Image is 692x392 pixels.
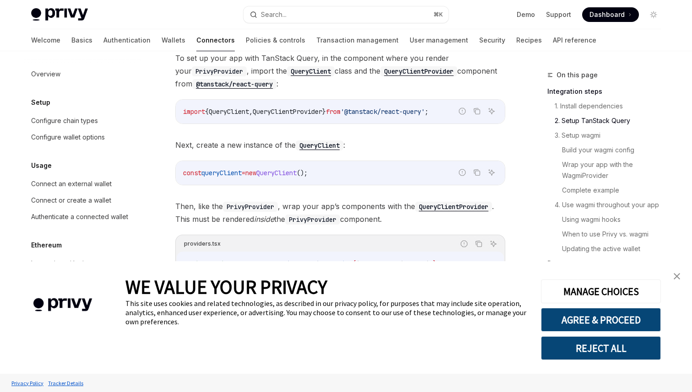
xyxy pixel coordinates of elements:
[486,166,497,178] button: Ask AI
[246,29,305,51] a: Policies & controls
[562,143,668,157] a: Build your wagmi config
[253,107,322,116] span: QueryClientProvider
[24,176,141,192] a: Connect an external wallet
[562,242,668,256] a: Updating the active wallet
[192,79,276,88] a: @tanstack/react-query
[245,169,256,177] span: new
[31,132,105,143] div: Configure wallet options
[415,202,492,211] a: QueryClientProvider
[242,169,245,177] span: =
[297,169,308,177] span: ();
[341,107,425,116] span: '@tanstack/react-query'
[254,259,257,268] span: =
[486,105,497,117] button: Ask AI
[646,7,661,22] button: Toggle dark mode
[175,200,505,226] span: Then, like the , wrap your app’s components with the . This must be rendered the component.
[31,211,128,222] div: Authenticate a connected wallet
[257,259,327,268] span: "your-privy-app-id"
[287,66,335,75] a: QueryClient
[249,107,253,116] span: ,
[415,202,492,212] code: QueryClientProvider
[24,113,141,129] a: Configure chain types
[223,202,278,212] code: PrivyProvider
[562,183,668,198] a: Complete example
[433,11,443,18] span: ⌘ K
[555,128,668,143] a: 3. Setup wagmi
[322,107,326,116] span: }
[24,209,141,225] a: Authenticate a connected wallet
[674,273,680,279] img: close banner
[316,29,399,51] a: Transaction management
[31,29,60,51] a: Welcome
[183,169,201,177] span: const
[456,105,468,117] button: Report incorrect code
[547,84,668,99] a: Integration steps
[14,285,112,325] img: company logo
[184,238,221,250] div: providers.tsx
[125,299,527,326] div: This site uses cookies and related technologies, as described in our privacy policy, for purposes...
[296,140,343,150] a: QueryClient
[31,258,93,269] div: Integrating with viem
[425,107,428,116] span: ;
[261,9,287,20] div: Search...
[517,10,535,19] a: Demo
[589,10,625,19] span: Dashboard
[471,166,483,178] button: Copy the contents from the code block
[553,29,596,51] a: API reference
[235,259,254,268] span: appId
[562,157,668,183] a: Wrap your app with the WagmiProvider
[668,267,686,285] a: close banner
[196,29,235,51] a: Connectors
[31,115,98,126] div: Configure chain types
[31,178,112,189] div: Connect an external wallet
[516,29,542,51] a: Recipes
[31,97,50,108] h5: Setup
[541,279,661,303] button: MANAGE CHOICES
[201,169,242,177] span: queryClient
[582,7,639,22] a: Dashboard
[410,29,468,51] a: User management
[326,107,341,116] span: from
[205,107,209,116] span: {
[555,198,668,212] a: 4. Use wagmi throughout your app
[327,259,349,268] span: config
[24,255,141,272] a: Integrating with viem
[349,259,352,268] span: =
[471,105,483,117] button: Copy the contents from the code block
[188,259,235,268] span: PrivyProvider
[184,259,188,268] span: <
[9,375,46,391] a: Privacy Policy
[31,8,88,21] img: light logo
[541,336,661,360] button: REJECT ALL
[356,259,433,268] span: insertYourPrivyConfig
[541,308,661,332] button: AGREE & PROCEED
[24,192,141,209] a: Connect or create a wallet
[562,227,668,242] a: When to use Privy vs. wagmi
[473,238,485,250] button: Copy the contents from the code block
[175,52,505,90] span: To set up your app with TanStack Query, in the component where you render your , import the class...
[243,6,449,23] button: Search...⌘K
[24,129,141,145] a: Configure wallet options
[31,69,60,80] div: Overview
[546,10,571,19] a: Support
[162,29,185,51] a: Wallets
[380,66,457,75] a: QueryClientProvider
[487,238,499,250] button: Ask AI
[192,79,276,89] code: @tanstack/react-query
[46,375,86,391] a: Tracker Details
[31,160,52,171] h5: Usage
[192,66,247,76] code: PrivyProvider
[125,275,327,299] span: WE VALUE YOUR PRIVACY
[479,29,505,51] a: Security
[555,99,668,113] a: 1. Install dependencies
[103,29,151,51] a: Authentication
[254,215,274,224] em: inside
[547,256,668,271] a: Demo app
[31,195,111,206] div: Connect or create a wallet
[285,215,340,225] code: PrivyProvider
[209,107,249,116] span: QueryClient
[557,70,598,81] span: On this page
[24,66,141,82] a: Overview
